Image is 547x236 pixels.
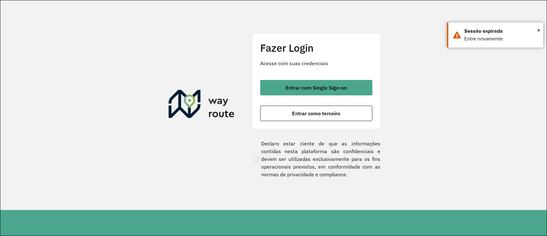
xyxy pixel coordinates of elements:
[286,85,347,90] span: Entrar com Single Sign-on
[260,80,372,95] button: button
[537,25,540,35] button: Close
[292,111,340,116] span: Entrar como terceiro
[537,25,540,35] span: ×
[260,42,372,54] h2: Fazer Login
[260,59,372,67] p: Acesse com suas credenciais
[464,27,538,35] div: Sessão expirada
[260,106,372,121] button: button
[464,35,538,43] div: Entre novamente
[169,90,235,121] img: Roteirizador AmbevTech
[252,140,380,178] label: Declaro estar ciente de que as informações contidas nesta plataforma são confidenciais e devem se...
